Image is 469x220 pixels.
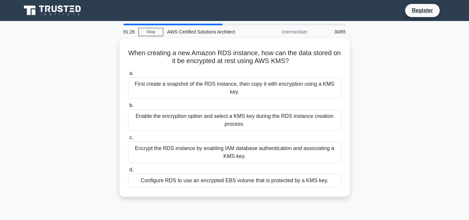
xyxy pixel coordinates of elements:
a: Stop [139,28,163,36]
span: c. [129,135,133,140]
div: Enable the encryption option and select a KMS key during the RDS instance creation process. [128,109,341,131]
a: Register [408,6,437,14]
div: Encrypt the RDS instance by enabling IAM database authentication and associating a KMS key. [128,142,341,163]
div: 91:26 [119,25,139,38]
div: 30/65 [311,25,350,38]
span: d. [129,167,134,172]
div: Intermediate [254,25,311,38]
span: a. [129,70,134,76]
span: b. [129,102,134,108]
div: Configure RDS to use an encrypted EBS volume that is protected by a KMS key. [128,174,341,187]
div: AWS Certified Solutions Architect [163,25,254,38]
div: First create a snapshot of the RDS instance, then copy it with encryption using a KMS key. [128,77,341,99]
h5: When creating a new Amazon RDS instance, how can the data stored on it be encrypted at rest using... [127,49,342,65]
